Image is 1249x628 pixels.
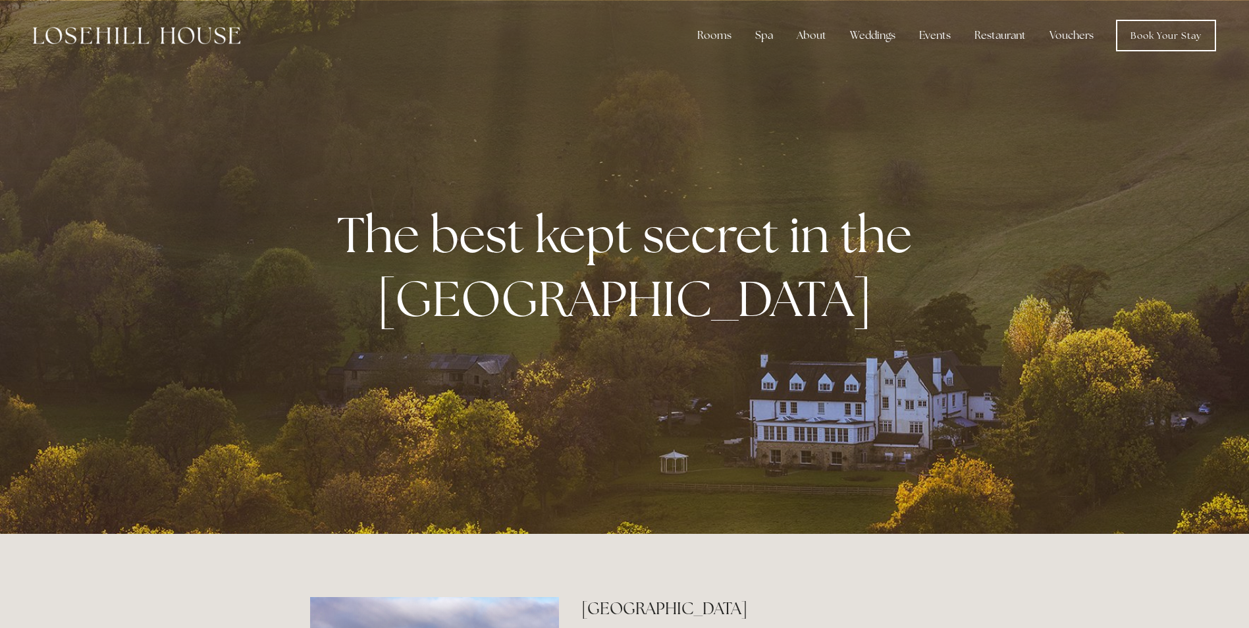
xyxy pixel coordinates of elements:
[687,22,742,49] div: Rooms
[786,22,837,49] div: About
[839,22,906,49] div: Weddings
[1039,22,1104,49] a: Vouchers
[909,22,961,49] div: Events
[33,27,240,44] img: Losehill House
[964,22,1036,49] div: Restaurant
[745,22,784,49] div: Spa
[581,597,939,620] h2: [GEOGRAPHIC_DATA]
[1116,20,1216,51] a: Book Your Stay
[337,202,922,331] strong: The best kept secret in the [GEOGRAPHIC_DATA]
